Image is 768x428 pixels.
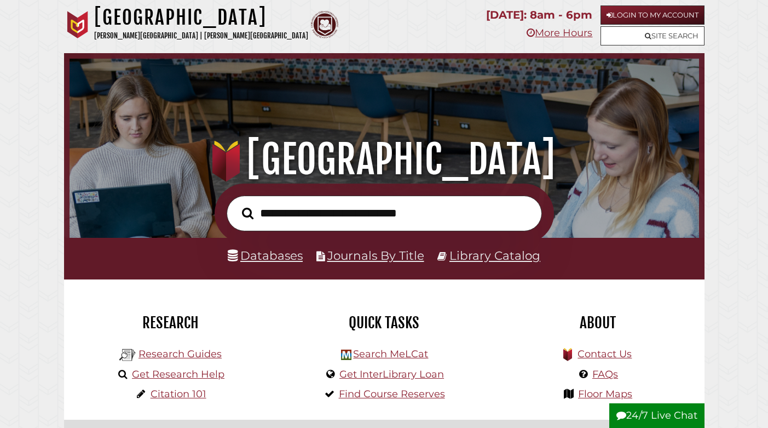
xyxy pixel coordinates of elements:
a: Login to My Account [600,5,705,25]
button: Search [236,204,259,222]
a: Journals By Title [327,248,424,262]
a: Citation 101 [151,388,206,400]
img: Hekman Library Logo [341,350,351,360]
a: More Hours [527,27,592,39]
a: Contact Us [578,348,632,360]
a: Find Course Reserves [339,388,445,400]
a: Site Search [600,26,705,45]
h1: [GEOGRAPHIC_DATA] [81,135,688,184]
a: Search MeLCat [353,348,428,360]
a: Floor Maps [578,388,632,400]
i: Search [242,207,253,219]
a: Get Research Help [132,368,224,380]
h2: About [499,313,696,332]
a: Get InterLibrary Loan [339,368,444,380]
img: Calvin Theological Seminary [311,11,338,38]
p: [DATE]: 8am - 6pm [486,5,592,25]
a: Databases [228,248,303,262]
p: [PERSON_NAME][GEOGRAPHIC_DATA] | [PERSON_NAME][GEOGRAPHIC_DATA] [94,30,308,42]
img: Hekman Library Logo [119,347,136,363]
a: FAQs [592,368,618,380]
a: Research Guides [138,348,222,360]
img: Calvin University [64,11,91,38]
h2: Quick Tasks [286,313,483,332]
h2: Research [72,313,269,332]
h1: [GEOGRAPHIC_DATA] [94,5,308,30]
a: Library Catalog [449,248,540,262]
